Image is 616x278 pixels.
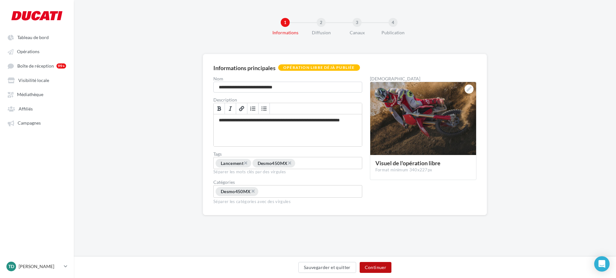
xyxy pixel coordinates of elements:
input: Permet aux affiliés de trouver l'opération libre plus facilement [296,160,344,168]
span: Boîte de réception [17,63,54,69]
span: Affiliés [19,106,33,111]
span: × [287,160,291,166]
a: Gras (Ctrl+B) [214,103,225,114]
a: Tableau de bord [4,31,70,43]
a: Italique (Ctrl+I) [225,103,236,114]
div: Séparer les catégories avec des virgules [213,198,362,205]
span: × [244,160,247,166]
div: Catégories [213,180,362,184]
div: Informations principales [213,65,276,71]
a: Insérer/Supprimer une liste numérotée [247,103,259,114]
div: Permet aux affiliés de trouver l'opération libre plus facilement [213,157,362,169]
div: [DEMOGRAPHIC_DATA] [370,77,476,81]
button: Sauvegarder et quitter [298,262,356,273]
span: Campagnes [18,120,41,126]
div: Opération libre déjà publiée [278,64,360,71]
div: Canaux [337,29,378,36]
div: 99+ [56,63,66,69]
div: Permet de préciser les enjeux de la campagne à vos affiliés [214,114,362,146]
div: 1 [281,18,290,27]
div: Format minimum 340x227px [375,167,471,173]
a: Insérer/Supprimer une liste à puces [259,103,270,114]
span: TD [8,263,14,270]
div: 2 [317,18,326,27]
a: TD [PERSON_NAME] [5,260,69,273]
a: Visibilité locale [4,74,70,86]
a: Affiliés [4,103,70,114]
span: Tableau de bord [17,35,49,40]
div: Publication [372,29,414,36]
a: Campagnes [4,117,70,128]
a: Opérations [4,45,70,57]
p: [PERSON_NAME] [19,263,61,270]
div: Visuel de l'opération libre [375,160,471,166]
div: Choisissez une catégorie [213,185,362,197]
input: Choisissez une catégorie [259,188,307,196]
a: Lien [236,103,247,114]
div: Séparer les mots clés par des virgules [213,169,362,175]
label: Description [213,98,362,102]
a: Médiathèque [4,88,70,100]
span: Opérations [17,49,39,54]
div: 3 [353,18,362,27]
label: Tags [213,152,362,156]
div: Informations [265,29,306,36]
span: × [251,188,255,194]
span: Desmo450MX [258,160,288,166]
button: Continuer [360,262,391,273]
div: Diffusion [301,29,342,36]
a: Boîte de réception 99+ [4,60,70,72]
span: Médiathèque [17,92,43,97]
div: Open Intercom Messenger [594,256,610,272]
span: Visibilité locale [18,78,49,83]
span: Lancement [221,160,244,166]
span: Desmo450MX [221,189,251,194]
label: Nom [213,77,362,81]
div: 4 [389,18,398,27]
